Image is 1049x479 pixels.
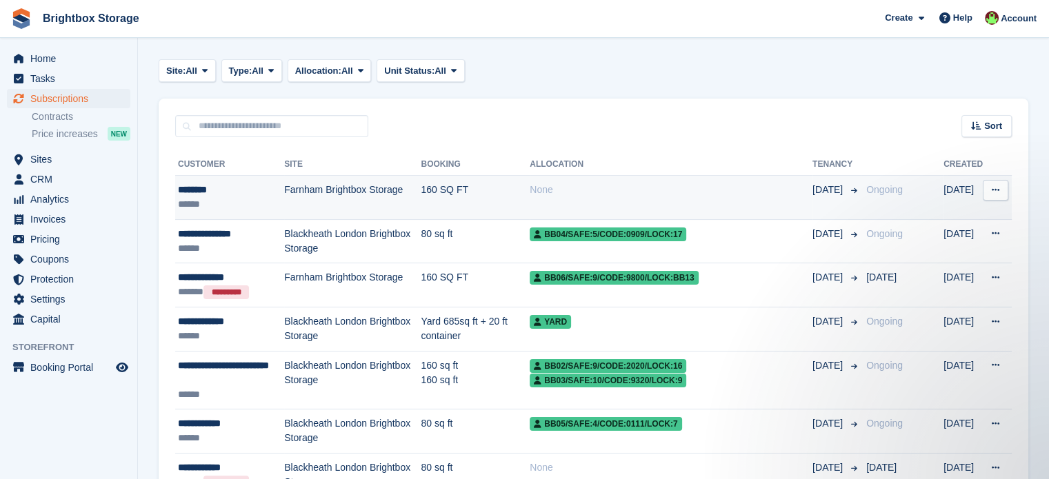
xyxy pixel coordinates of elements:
[377,59,464,82] button: Unit Status: All
[108,127,130,141] div: NEW
[159,59,216,82] button: Site: All
[943,351,983,409] td: [DATE]
[812,460,846,475] span: [DATE]
[166,64,186,78] span: Site:
[943,219,983,263] td: [DATE]
[530,374,686,387] span: BB03/safe:10/code:9320/lock:9
[30,150,113,169] span: Sites
[943,263,983,307] td: [DATE]
[421,351,530,409] td: 160 sq ft 160 sq ft
[295,64,341,78] span: Allocation:
[30,190,113,209] span: Analytics
[288,59,372,82] button: Allocation: All
[943,154,983,176] th: Created
[30,269,113,289] span: Protection
[530,315,571,329] span: YARD
[1001,12,1037,26] span: Account
[530,183,812,197] div: None
[114,359,130,376] a: Preview store
[221,59,282,82] button: Type: All
[32,128,98,141] span: Price increases
[30,249,113,269] span: Coupons
[866,360,903,371] span: Ongoing
[7,249,130,269] a: menu
[12,340,137,354] span: Storefront
[284,154,421,176] th: Site
[953,11,972,25] span: Help
[812,227,846,241] span: [DATE]
[7,230,130,249] a: menu
[530,460,812,475] div: None
[866,316,903,327] span: Ongoing
[186,64,197,78] span: All
[943,176,983,220] td: [DATE]
[11,8,32,29] img: stora-icon-8386f47178a22dfd0bd8f6a31ec36ba5ce8667c1dd55bd0f319d3a0aa187defe.svg
[812,416,846,431] span: [DATE]
[32,126,130,141] a: Price increases NEW
[30,309,113,329] span: Capital
[812,183,846,197] span: [DATE]
[812,270,846,285] span: [DATE]
[530,271,698,285] span: BB06/safe:9/code:9800/lock:bb13
[7,89,130,108] a: menu
[421,409,530,453] td: 80 sq ft
[943,307,983,351] td: [DATE]
[7,358,130,377] a: menu
[229,64,252,78] span: Type:
[284,176,421,220] td: Farnham Brightbox Storage
[421,176,530,220] td: 160 SQ FT
[32,110,130,123] a: Contracts
[866,228,903,239] span: Ongoing
[812,154,861,176] th: Tenancy
[30,89,113,108] span: Subscriptions
[284,219,421,263] td: Blackheath London Brightbox Storage
[421,263,530,307] td: 160 SQ FT
[7,170,130,189] a: menu
[866,462,897,473] span: [DATE]
[421,219,530,263] td: 80 sq ft
[7,269,130,289] a: menu
[7,289,130,309] a: menu
[252,64,263,78] span: All
[341,64,353,78] span: All
[866,184,903,195] span: Ongoing
[30,289,113,309] span: Settings
[7,309,130,329] a: menu
[7,69,130,88] a: menu
[7,190,130,209] a: menu
[7,49,130,68] a: menu
[30,210,113,229] span: Invoices
[530,417,681,431] span: BB05/safe:4/code:0111/lock:7
[284,263,421,307] td: Farnham Brightbox Storage
[943,409,983,453] td: [DATE]
[421,154,530,176] th: Booking
[284,307,421,351] td: Blackheath London Brightbox Storage
[434,64,446,78] span: All
[866,272,897,283] span: [DATE]
[7,150,130,169] a: menu
[175,154,284,176] th: Customer
[530,359,686,373] span: BB02/safe:9/code:2020/lock:16
[7,210,130,229] a: menu
[985,11,999,25] img: Marlena
[37,7,145,30] a: Brightbox Storage
[421,307,530,351] td: Yard 685sq ft + 20 ft container
[284,351,421,409] td: Blackheath London Brightbox Storage
[812,358,846,373] span: [DATE]
[530,227,686,241] span: BB04/safe:5/code:0909/lock:17
[530,154,812,176] th: Allocation
[284,409,421,453] td: Blackheath London Brightbox Storage
[30,49,113,68] span: Home
[885,11,912,25] span: Create
[30,170,113,189] span: CRM
[30,230,113,249] span: Pricing
[812,314,846,329] span: [DATE]
[984,119,1002,133] span: Sort
[30,69,113,88] span: Tasks
[384,64,434,78] span: Unit Status:
[866,418,903,429] span: Ongoing
[30,358,113,377] span: Booking Portal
